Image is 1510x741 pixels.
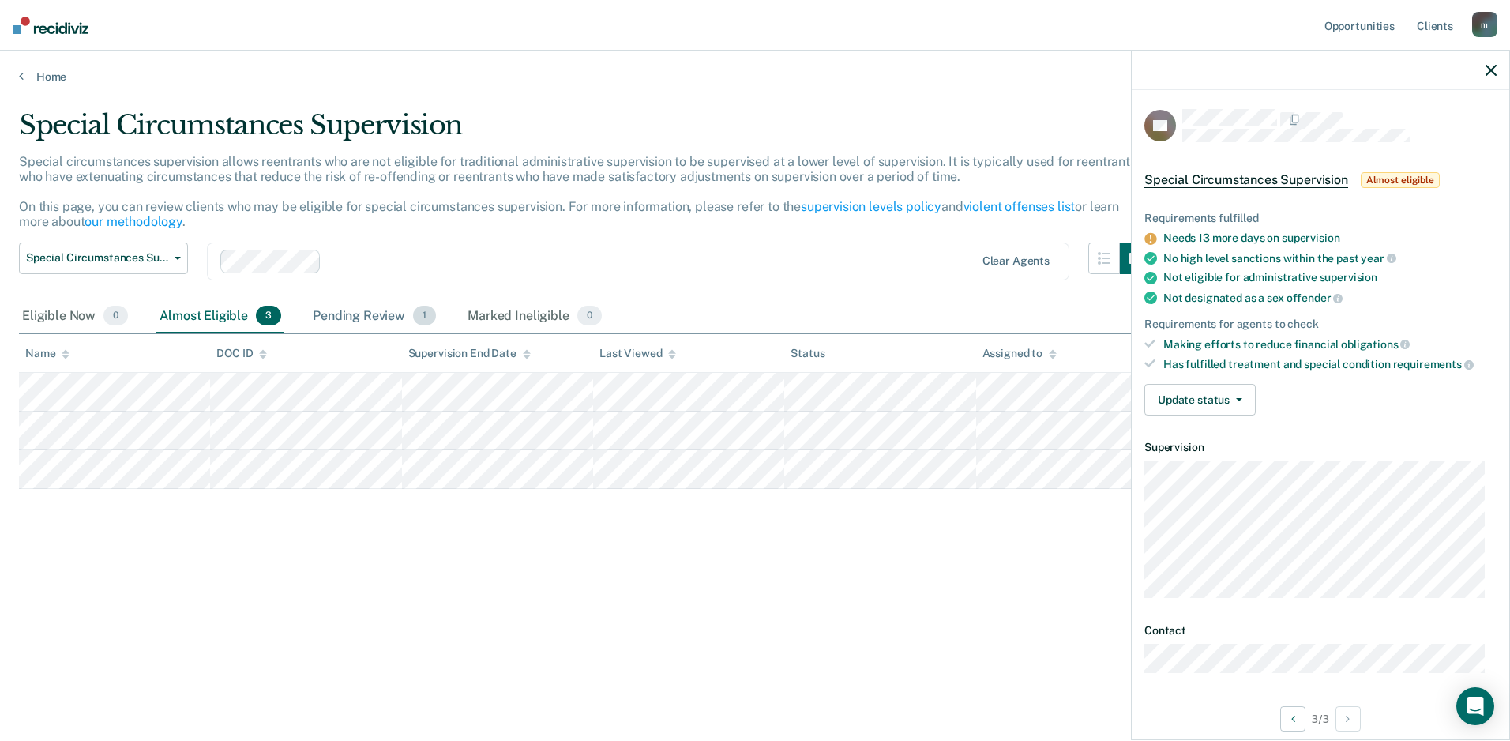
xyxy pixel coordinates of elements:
span: Almost eligible [1361,172,1440,188]
div: Name [25,347,69,360]
span: Special Circumstances Supervision [1144,172,1348,188]
dt: Contact [1144,624,1497,638]
div: Requirements for agents to check [1144,318,1497,331]
div: 3 / 3 [1132,698,1509,739]
span: 1 [413,306,436,326]
button: Previous Opportunity [1280,706,1305,732]
a: our methodology [85,214,182,229]
div: Making efforts to reduce financial [1163,337,1497,352]
div: Almost Eligible [156,299,284,334]
span: offender [1287,292,1343,304]
div: DOC ID [216,347,267,360]
span: year [1361,252,1395,265]
div: Not eligible for administrative [1163,271,1497,284]
div: Has fulfilled treatment and special condition [1163,357,1497,371]
div: No high level sanctions within the past [1163,251,1497,265]
div: Open Intercom Messenger [1456,687,1494,725]
div: Last Viewed [599,347,676,360]
p: Special circumstances supervision allows reentrants who are not eligible for traditional administ... [19,154,1136,230]
div: Clear agents [982,254,1050,268]
dt: Supervision [1144,441,1497,454]
span: obligations [1341,338,1410,351]
img: Recidiviz [13,17,88,34]
div: Assigned to [982,347,1057,360]
div: Eligible Now [19,299,131,334]
button: Next Opportunity [1335,706,1361,732]
a: violent offenses list [963,199,1076,214]
div: Needs 13 more days on supervision [1163,231,1497,245]
div: Not designated as a sex [1163,291,1497,305]
span: Special Circumstances Supervision [26,251,168,265]
div: Status [791,347,824,360]
div: Special Circumstances Supervision [19,109,1151,154]
span: requirements [1393,358,1474,370]
a: Home [19,70,1491,84]
div: Pending Review [310,299,439,334]
div: m [1472,12,1497,37]
span: 0 [103,306,128,326]
span: supervision [1320,271,1377,284]
span: 3 [256,306,281,326]
a: supervision levels policy [801,199,941,214]
div: Supervision End Date [408,347,531,360]
div: Marked Ineligible [464,299,605,334]
button: Update status [1144,384,1256,416]
span: 0 [577,306,602,326]
div: Requirements fulfilled [1144,212,1497,225]
div: Special Circumstances SupervisionAlmost eligible [1132,155,1509,205]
